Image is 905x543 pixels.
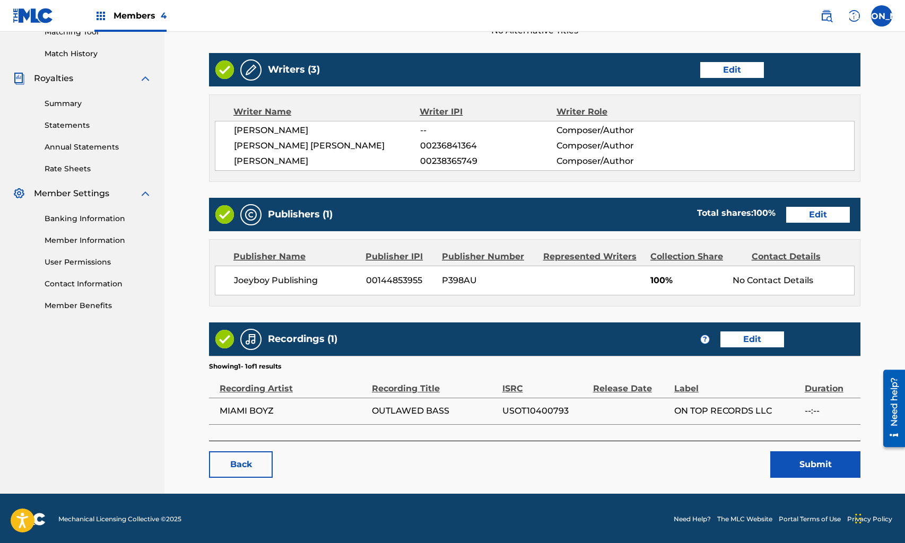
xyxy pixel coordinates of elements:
div: Label [674,371,799,395]
span: --:-- [805,405,855,417]
img: Member Settings [13,187,25,200]
span: Composer/Author [556,139,681,152]
img: help [848,10,860,22]
p: Showing 1 - 1 of 1 results [209,362,281,371]
span: 00144853955 [366,274,434,287]
a: Public Search [816,5,837,27]
div: Help [843,5,865,27]
img: Recordings [245,333,257,346]
img: Valid [215,60,234,79]
span: Royalties [34,72,73,85]
a: Back [209,451,273,478]
a: User Permissions [45,257,152,268]
img: Valid [215,330,234,348]
div: Recording Title [372,371,497,395]
a: Rate Sheets [45,163,152,174]
span: Member Settings [34,187,109,200]
span: 100 % [753,208,776,218]
div: Contact Details [752,250,845,263]
img: expand [139,72,152,85]
h5: Writers (3) [268,64,320,76]
img: Royalties [13,72,25,85]
a: Annual Statements [45,142,152,153]
a: Statements [45,120,152,131]
span: [PERSON_NAME] [PERSON_NAME] [234,139,420,152]
div: Drag [855,503,862,535]
a: Edit [720,331,784,347]
span: 4 [161,11,167,21]
a: Banking Information [45,213,152,224]
div: Collection Share [650,250,744,263]
img: MLC Logo [13,8,54,23]
button: Submit [770,451,860,478]
div: Recording Artist [220,371,367,395]
span: ? [701,335,709,344]
iframe: Chat Widget [852,492,905,543]
div: Represented Writers [543,250,642,263]
a: Summary [45,98,152,109]
h5: Publishers (1) [268,208,333,221]
a: Member Information [45,235,152,246]
div: Publisher Number [442,250,535,263]
a: Need Help? [674,514,711,524]
span: Composer/Author [556,124,681,137]
a: Portal Terms of Use [779,514,841,524]
span: Members [114,10,167,22]
div: Duration [805,371,855,395]
div: Publisher IPI [366,250,434,263]
a: Match History [45,48,152,59]
a: Matching Tool [45,27,152,38]
a: Edit [786,207,850,223]
img: Top Rightsholders [94,10,107,22]
div: ISRC [502,371,588,395]
span: P398AU [442,274,535,287]
div: Release Date [593,371,669,395]
span: -- [420,124,556,137]
div: No Contact Details [733,274,854,287]
div: User Menu [871,5,892,27]
a: Contact Information [45,278,152,290]
img: Valid [215,205,234,224]
span: USOT10400793 [502,405,588,417]
span: Composer/Author [556,155,681,168]
a: Member Benefits [45,300,152,311]
img: expand [139,187,152,200]
div: Writer IPI [420,106,556,118]
span: 00236841364 [420,139,556,152]
span: Joeyboy Publishing [234,274,358,287]
a: The MLC Website [717,514,772,524]
span: Mechanical Licensing Collective © 2025 [58,514,181,524]
span: MIAMI BOYZ [220,405,367,417]
div: Writer Role [556,106,681,118]
span: 00238365749 [420,155,556,168]
div: Publisher Name [233,250,358,263]
div: Writer Name [233,106,420,118]
span: [PERSON_NAME] [234,124,420,137]
span: 100% [650,274,725,287]
img: search [820,10,833,22]
span: [PERSON_NAME] [234,155,420,168]
img: Publishers [245,208,257,221]
h5: Recordings (1) [268,333,337,345]
a: Edit [700,62,764,78]
iframe: Resource Center [875,366,905,451]
span: ON TOP RECORDS LLC [674,405,799,417]
a: Privacy Policy [847,514,892,524]
span: OUTLAWED BASS [372,405,497,417]
img: Writers [245,64,257,76]
div: Total shares: [697,207,776,220]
